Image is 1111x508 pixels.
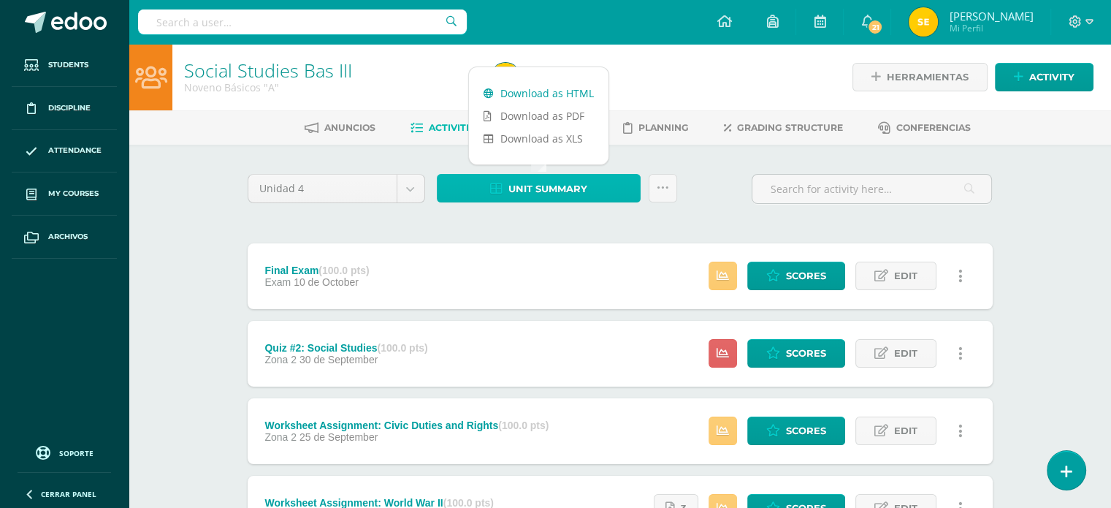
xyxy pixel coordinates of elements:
a: Archivos [12,216,117,259]
a: Scores [747,339,845,368]
a: Download as XLS [469,127,608,150]
span: Discipline [48,102,91,114]
a: Grading structure [724,116,843,140]
img: 4e9def19cc85b7c337b3cd984476dcf2.png [491,63,520,92]
h1: Social Studies Bas III [184,60,473,80]
a: Unidad 4 [248,175,424,202]
span: Archivos [48,231,88,243]
a: Soporte [18,442,111,462]
a: Planning [623,116,689,140]
span: Activities [429,122,481,133]
span: 21 [867,19,883,35]
span: Scores [786,417,826,444]
span: 25 de September [299,431,378,443]
input: Search for activity here… [752,175,991,203]
a: Download as HTML [469,82,608,105]
div: Noveno Básicos 'A' [184,80,473,94]
a: Scores [747,262,845,290]
span: My courses [48,188,99,200]
span: Conferencias [896,122,971,133]
strong: (100.0 pts) [498,420,549,431]
div: Worksheet Assignment: Civic Duties and Rights [264,420,549,431]
a: Students [12,44,117,87]
span: Activity [1029,64,1074,91]
span: Exam [264,276,291,288]
span: Planning [638,122,689,133]
span: 10 de October [294,276,359,288]
span: Scores [786,340,826,367]
span: Anuncios [324,122,375,133]
span: Cerrar panel [41,489,96,499]
span: 30 de September [299,354,378,365]
span: Mi Perfil [949,22,1033,34]
span: Scores [786,262,826,289]
span: Edit [894,262,917,289]
span: Attendance [48,145,102,156]
div: Final Exam [264,265,369,276]
a: Attendance [12,130,117,173]
a: Conferencias [878,116,971,140]
img: 4e9def19cc85b7c337b3cd984476dcf2.png [909,7,938,37]
span: Unit summary [508,175,587,202]
span: Students [48,59,88,71]
a: My courses [12,173,117,216]
a: Discipline [12,87,117,130]
div: Quiz #2: Social Studies [264,342,427,354]
a: Unit summary [437,174,641,202]
span: Herramientas [887,64,969,91]
span: Edit [894,340,917,367]
input: Search a user… [138,10,467,34]
a: Herramientas [852,63,988,91]
a: Social Studies Bas III [184,58,352,83]
a: Anuncios [305,116,375,140]
span: [PERSON_NAME] [949,9,1033,23]
a: Scores [747,417,845,445]
strong: (100.0 pts) [377,342,427,354]
a: Activities [411,116,481,140]
span: Grading structure [737,122,843,133]
a: Download as PDF [469,105,608,127]
span: Unidad 4 [259,175,386,202]
span: Soporte [59,448,93,458]
span: Zona 2 [264,431,297,443]
strong: (100.0 pts) [318,265,369,276]
span: Edit [894,417,917,444]
span: Zona 2 [264,354,297,365]
a: Activity [995,63,1093,91]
